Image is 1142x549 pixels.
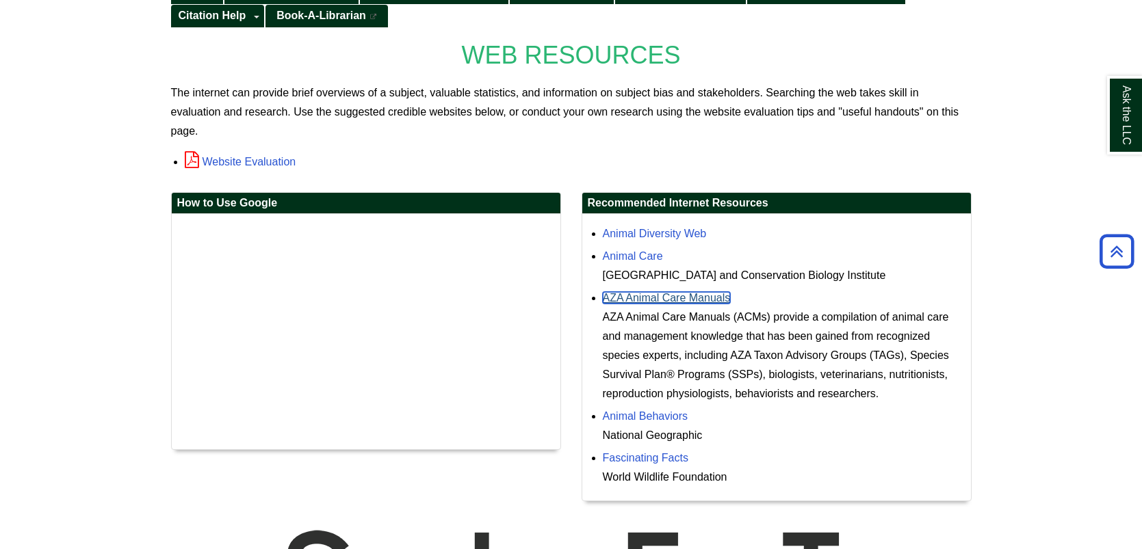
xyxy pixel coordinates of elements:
a: Fascinating Facts [603,452,688,464]
span: Book-A-Librarian [276,10,366,21]
div: [GEOGRAPHIC_DATA] and Conservation Biology Institute [603,266,964,285]
p: The internet can provide brief overviews of a subject, valuable statistics, and information on su... [171,83,972,141]
a: Animal Care [603,250,663,262]
h2: Recommended Internet Resources [582,193,971,214]
div: National Geographic [603,426,964,445]
a: Animal Diversity Web [603,228,707,239]
i: This link opens in a new window [369,14,377,20]
div: AZA Animal Care Manuals (ACMs) provide a compilation of animal care and management knowledge that... [603,308,964,403]
a: Website Evaluation [185,156,296,168]
div: World Wildlife Foundation [603,468,964,487]
a: Back to Top [1095,242,1139,260]
a: Citation Help [171,5,250,27]
a: Book-A-Librarian [265,5,388,27]
h2: How to Use Google [172,193,560,214]
a: AZA Animal Care Manuals [603,292,731,304]
span: WEB RESOURCES [461,41,680,69]
span: Citation Help [179,10,246,21]
a: Animal Behaviors [603,410,688,422]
